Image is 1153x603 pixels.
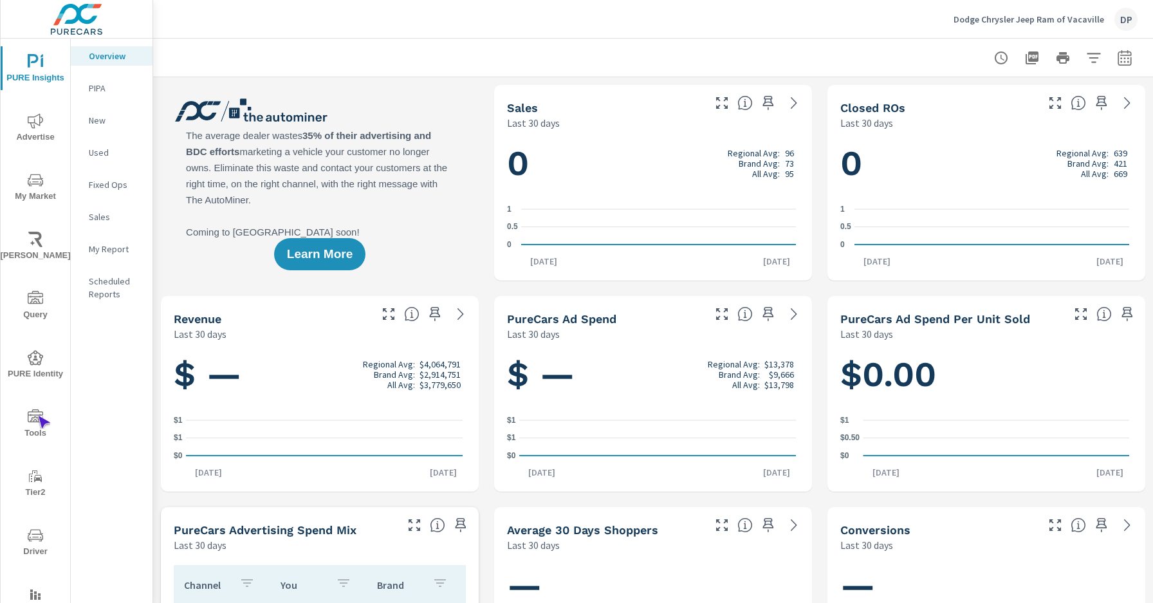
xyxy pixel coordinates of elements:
[737,306,753,322] span: Total cost of media for all PureCars channels for the selected dealership group over the selected...
[89,210,142,223] p: Sales
[1114,158,1127,169] p: 421
[1091,515,1112,535] span: Save this to your personalized report
[363,359,415,369] p: Regional Avg:
[71,143,152,162] div: Used
[281,579,326,591] p: You
[507,523,658,537] h5: Average 30 Days Shoppers
[387,380,415,390] p: All Avg:
[708,359,760,369] p: Regional Avg:
[89,114,142,127] p: New
[840,312,1030,326] h5: PureCars Ad Spend Per Unit Sold
[507,353,799,396] h1: $ —
[785,158,794,169] p: 73
[840,537,893,553] p: Last 30 days
[174,326,226,342] p: Last 30 days
[5,291,66,322] span: Query
[1081,45,1107,71] button: Apply Filters
[712,515,732,535] button: Make Fullscreen
[287,248,353,260] span: Learn More
[1096,306,1112,322] span: Average cost of advertising per each vehicle sold at the dealer over the selected date range. The...
[754,466,799,479] p: [DATE]
[404,515,425,535] button: Make Fullscreen
[840,115,893,131] p: Last 30 days
[784,304,804,324] a: See more details in report
[1050,45,1076,71] button: Print Report
[739,158,780,169] p: Brand Avg:
[5,409,66,441] span: Tools
[1091,93,1112,113] span: Save this to your personalized report
[728,148,780,158] p: Regional Avg:
[840,451,849,460] text: $0
[507,142,799,185] h1: 0
[89,178,142,191] p: Fixed Ops
[519,466,564,479] p: [DATE]
[840,326,893,342] p: Last 30 days
[758,304,779,324] span: Save this to your personalized report
[1087,255,1132,268] p: [DATE]
[1071,517,1086,533] span: The number of dealer-specified goals completed by a visitor. [Source: This data is provided by th...
[71,272,152,304] div: Scheduled Reports
[840,142,1132,185] h1: 0
[784,515,804,535] a: See more details in report
[374,369,415,380] p: Brand Avg:
[174,416,183,425] text: $1
[404,306,420,322] span: Total sales revenue over the selected date range. [Source: This data is sourced from the dealer’s...
[89,243,142,255] p: My Report
[507,223,518,232] text: 0.5
[71,207,152,227] div: Sales
[840,223,851,232] text: 0.5
[1081,169,1109,179] p: All Avg:
[1067,158,1109,169] p: Brand Avg:
[89,275,142,301] p: Scheduled Reports
[840,101,905,115] h5: Closed ROs
[5,468,66,500] span: Tier2
[754,255,799,268] p: [DATE]
[784,93,804,113] a: See more details in report
[507,451,516,460] text: $0
[507,434,516,443] text: $1
[732,380,760,390] p: All Avg:
[507,205,512,214] text: 1
[1117,93,1138,113] a: See more details in report
[712,93,732,113] button: Make Fullscreen
[184,579,229,591] p: Channel
[174,312,221,326] h5: Revenue
[1087,466,1132,479] p: [DATE]
[5,528,66,559] span: Driver
[5,172,66,204] span: My Market
[1112,45,1138,71] button: Select Date Range
[1071,95,1086,111] span: Number of Repair Orders Closed by the selected dealership group over the selected time range. [So...
[507,326,560,342] p: Last 30 days
[1056,148,1109,158] p: Regional Avg:
[737,517,753,533] span: A rolling 30 day total of daily Shoppers on the dealership website, averaged over the selected da...
[1071,304,1091,324] button: Make Fullscreen
[840,434,860,443] text: $0.50
[450,515,471,535] span: Save this to your personalized report
[1045,93,1065,113] button: Make Fullscreen
[507,416,516,425] text: $1
[840,205,845,214] text: 1
[507,312,616,326] h5: PureCars Ad Spend
[1117,515,1138,535] a: See more details in report
[1117,304,1138,324] span: Save this to your personalized report
[430,517,445,533] span: This table looks at how you compare to the amount of budget you spend per channel as opposed to y...
[71,239,152,259] div: My Report
[840,416,849,425] text: $1
[737,95,753,111] span: Number of vehicles sold by the dealership over the selected date range. [Source: This data is sou...
[854,255,899,268] p: [DATE]
[840,353,1132,396] h1: $0.00
[71,111,152,130] div: New
[174,523,356,537] h5: PureCars Advertising Spend Mix
[5,350,66,382] span: PURE Identity
[712,304,732,324] button: Make Fullscreen
[769,369,794,380] p: $9,666
[507,115,560,131] p: Last 30 days
[764,380,794,390] p: $13,798
[377,579,422,591] p: Brand
[420,369,461,380] p: $2,914,751
[1114,169,1127,179] p: 669
[1019,45,1045,71] button: "Export Report to PDF"
[450,304,471,324] a: See more details in report
[174,537,226,553] p: Last 30 days
[89,50,142,62] p: Overview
